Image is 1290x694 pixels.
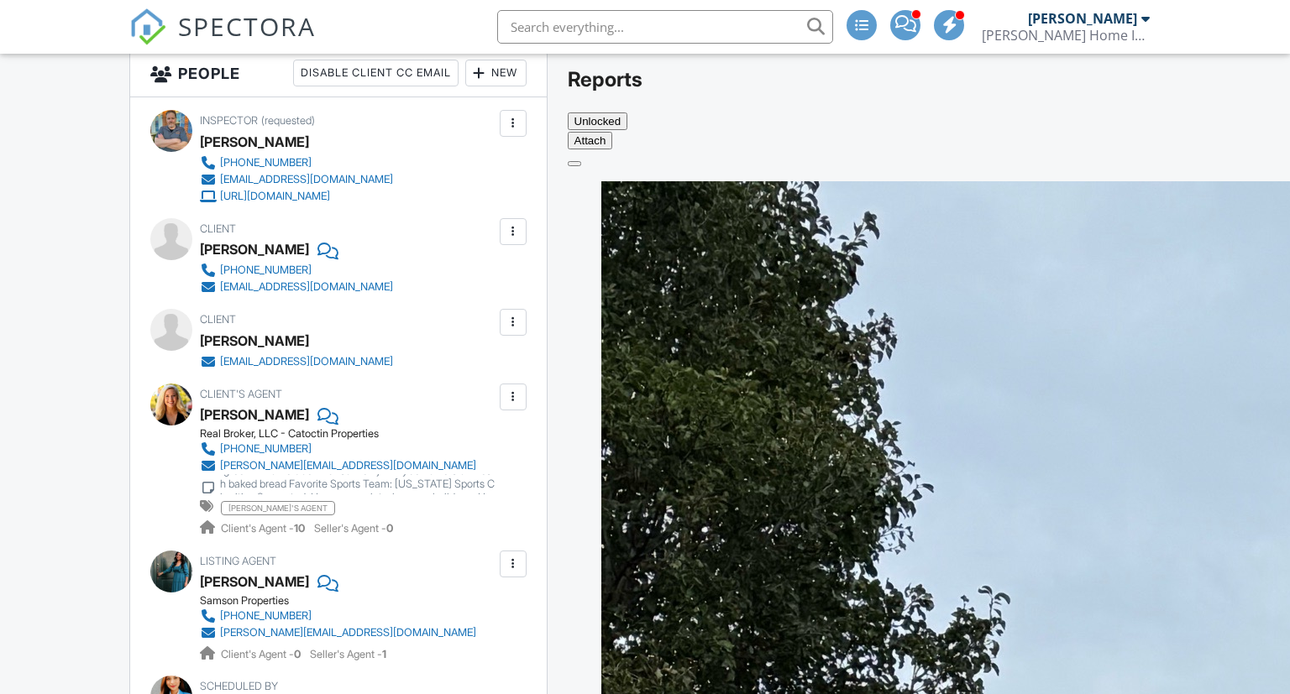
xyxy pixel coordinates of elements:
[200,427,509,441] div: Real Broker, LLC - Catoctin Properties
[200,555,276,567] span: Listing Agent
[314,522,393,535] span: Seller's Agent -
[220,280,393,294] div: [EMAIL_ADDRESS][DOMAIN_NAME]
[200,594,490,608] div: Samson Properties
[200,328,309,353] div: [PERSON_NAME]
[200,222,236,235] span: Client
[200,388,282,400] span: Client's Agent
[220,609,312,623] div: [PHONE_NUMBER]
[220,459,476,472] div: [PERSON_NAME][EMAIL_ADDRESS][DOMAIN_NAME]
[1028,10,1137,27] div: [PERSON_NAME]
[129,23,316,58] a: SPECTORA
[200,353,393,370] a: [EMAIL_ADDRESS][DOMAIN_NAME]
[200,457,496,474] a: [PERSON_NAME][EMAIL_ADDRESS][DOMAIN_NAME]
[220,190,330,203] div: [URL][DOMAIN_NAME]
[465,60,527,86] div: New
[200,441,496,457] a: [PHONE_NUMBER]
[200,569,309,594] div: [PERSON_NAME]
[220,156,312,170] div: [PHONE_NUMBER]
[200,402,309,427] div: [PERSON_NAME]
[200,608,476,624] a: [PHONE_NUMBER]
[129,8,166,45] img: The Best Home Inspection Software - Spectora
[221,522,307,535] span: Client's Agent -
[294,522,305,535] strong: 10
[200,171,393,188] a: [EMAIL_ADDRESS][DOMAIN_NAME]
[220,355,393,368] div: [EMAIL_ADDRESS][DOMAIN_NAME]
[200,262,393,279] a: [PHONE_NUMBER]
[200,680,278,692] span: Scheduled By
[221,501,335,514] span: [PERSON_NAME]'s agent
[220,437,496,531] div: Likes Coffee, Favorite drink is Cranberry with lemon lime soda Favorite Food: [PERSON_NAME] Favor...
[200,129,309,154] div: [PERSON_NAME]
[221,648,303,660] span: Client's Agent -
[982,27,1150,44] div: Lambert Home Inspections, LLC
[293,60,459,86] div: Disable Client CC Email
[200,237,309,262] div: [PERSON_NAME]
[178,8,316,44] span: SPECTORA
[386,522,393,535] strong: 0
[200,154,393,171] a: [PHONE_NUMBER]
[382,648,386,660] strong: 1
[220,442,312,456] div: [PHONE_NUMBER]
[310,648,386,660] span: Seller's Agent -
[200,188,393,205] a: [URL][DOMAIN_NAME]
[200,279,393,295] a: [EMAIL_ADDRESS][DOMAIN_NAME]
[130,50,547,97] h3: People
[200,624,476,641] a: [PERSON_NAME][EMAIL_ADDRESS][DOMAIN_NAME]
[497,10,833,44] input: Search everything...
[220,626,476,639] div: [PERSON_NAME][EMAIL_ADDRESS][DOMAIN_NAME]
[200,114,258,127] span: Inspector
[261,114,315,127] span: (requested)
[220,264,312,277] div: [PHONE_NUMBER]
[200,313,236,326] span: Client
[220,173,393,186] div: [EMAIL_ADDRESS][DOMAIN_NAME]
[294,648,301,660] strong: 0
